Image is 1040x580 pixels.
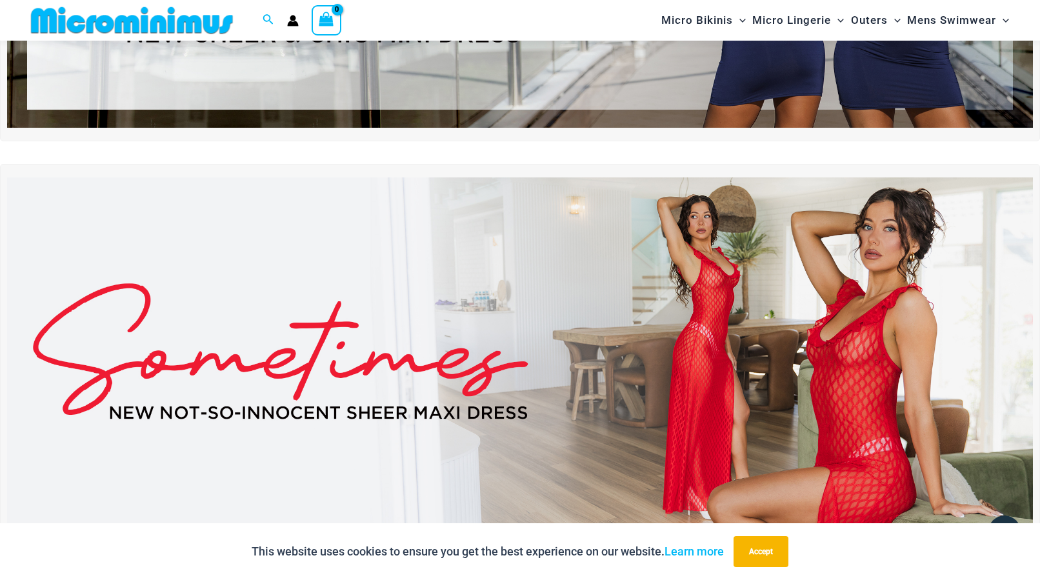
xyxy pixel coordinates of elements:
a: Account icon link [287,15,299,26]
span: Micro Lingerie [752,4,831,37]
span: Micro Bikinis [661,4,733,37]
span: Mens Swimwear [907,4,996,37]
a: OutersMenu ToggleMenu Toggle [848,4,904,37]
a: Learn more [665,545,724,558]
a: Micro BikinisMenu ToggleMenu Toggle [658,4,749,37]
a: Mens SwimwearMenu ToggleMenu Toggle [904,4,1012,37]
span: Menu Toggle [733,4,746,37]
button: Accept [734,536,788,567]
a: View Shopping Cart, empty [312,5,341,35]
span: Menu Toggle [996,4,1009,37]
img: MM SHOP LOGO FLAT [26,6,238,35]
span: Menu Toggle [888,4,901,37]
p: This website uses cookies to ensure you get the best experience on our website. [252,542,724,561]
span: Outers [851,4,888,37]
img: Sometimes Red Maxi Dress [7,177,1033,525]
nav: Site Navigation [656,2,1014,39]
a: Micro LingerieMenu ToggleMenu Toggle [749,4,847,37]
span: Menu Toggle [831,4,844,37]
a: Search icon link [263,12,274,28]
